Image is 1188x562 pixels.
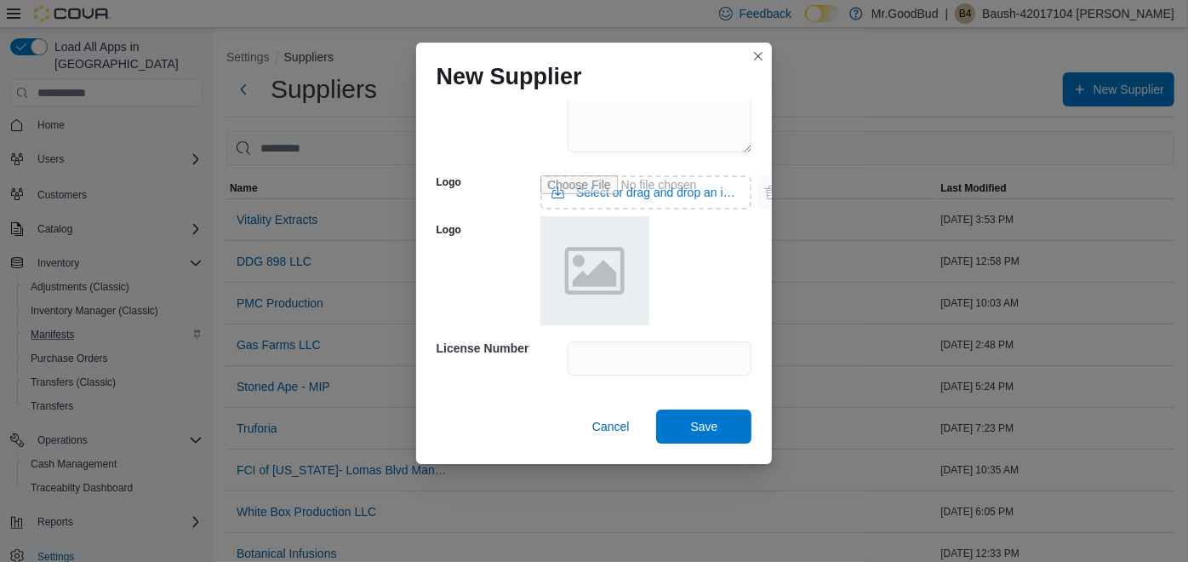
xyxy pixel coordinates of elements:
[656,410,751,444] button: Save
[592,418,630,435] span: Cancel
[540,175,752,209] input: Use aria labels when no actual label is in use
[690,418,717,435] span: Save
[437,63,582,90] h1: New Supplier
[585,410,637,444] button: Cancel
[437,175,461,189] label: Logo
[748,46,768,66] button: Closes this modal window
[540,216,649,325] img: placeholder.png
[437,331,564,365] h5: License Number
[437,223,461,237] label: Logo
